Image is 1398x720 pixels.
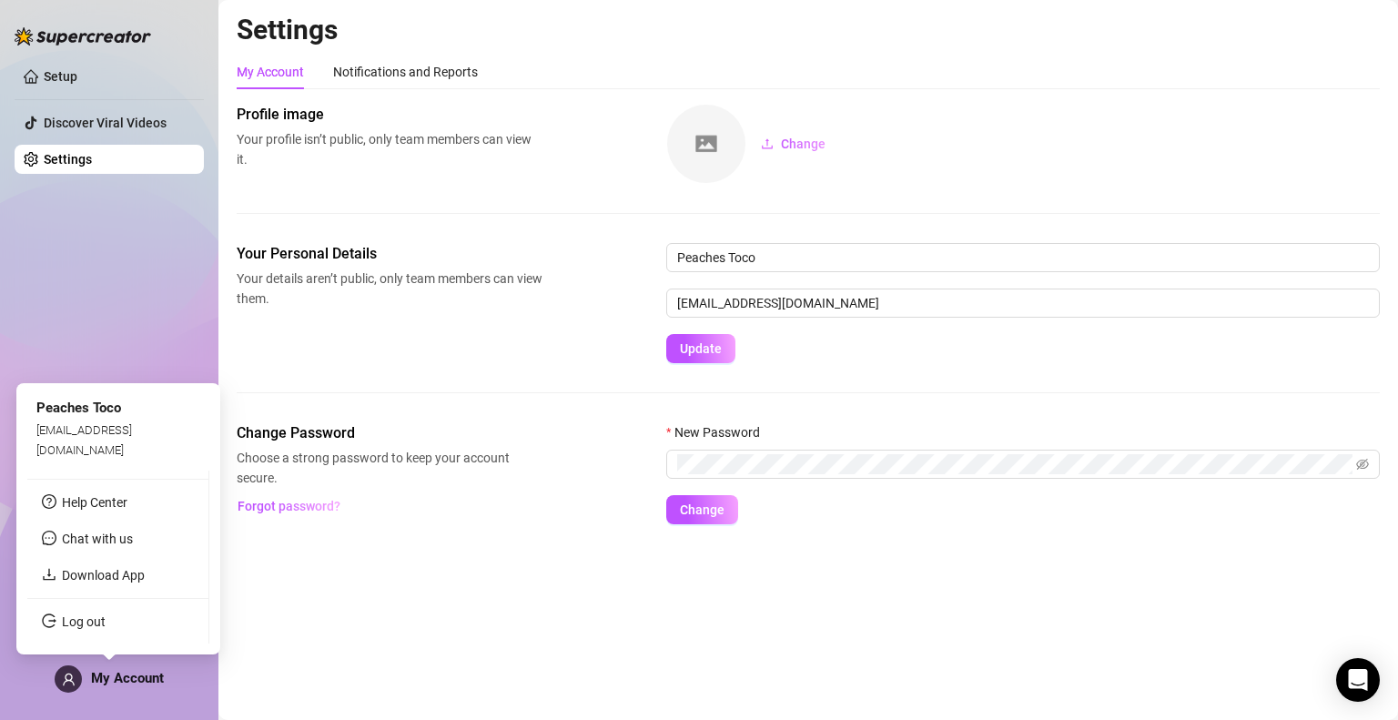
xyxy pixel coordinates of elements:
[680,502,724,517] span: Change
[666,495,738,524] button: Change
[237,269,542,309] span: Your details aren’t public, only team members can view them.
[761,137,774,150] span: upload
[666,243,1380,272] input: Enter name
[62,568,145,583] a: Download App
[781,137,826,151] span: Change
[237,129,542,169] span: Your profile isn’t public, only team members can view it.
[237,104,542,126] span: Profile image
[333,62,478,82] div: Notifications and Reports
[1336,658,1380,702] div: Open Intercom Messenger
[680,341,722,356] span: Update
[36,400,121,416] span: Peaches Toco
[237,448,542,488] span: Choose a strong password to keep your account secure.
[62,614,106,629] a: Log out
[677,454,1352,474] input: New Password
[44,152,92,167] a: Settings
[666,334,735,363] button: Update
[237,62,304,82] div: My Account
[27,607,208,636] li: Log out
[91,670,164,686] span: My Account
[237,422,542,444] span: Change Password
[42,531,56,545] span: message
[237,492,340,521] button: Forgot password?
[62,532,133,546] span: Chat with us
[62,495,127,510] a: Help Center
[666,289,1380,318] input: Enter new email
[237,243,542,265] span: Your Personal Details
[1356,458,1369,471] span: eye-invisible
[746,129,840,158] button: Change
[44,116,167,130] a: Discover Viral Videos
[666,422,772,442] label: New Password
[36,422,132,456] span: [EMAIL_ADDRESS][DOMAIN_NAME]
[667,105,745,183] img: square-placeholder.png
[44,69,77,84] a: Setup
[62,673,76,686] span: user
[238,499,340,513] span: Forgot password?
[15,27,151,46] img: logo-BBDzfeDw.svg
[237,13,1380,47] h2: Settings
